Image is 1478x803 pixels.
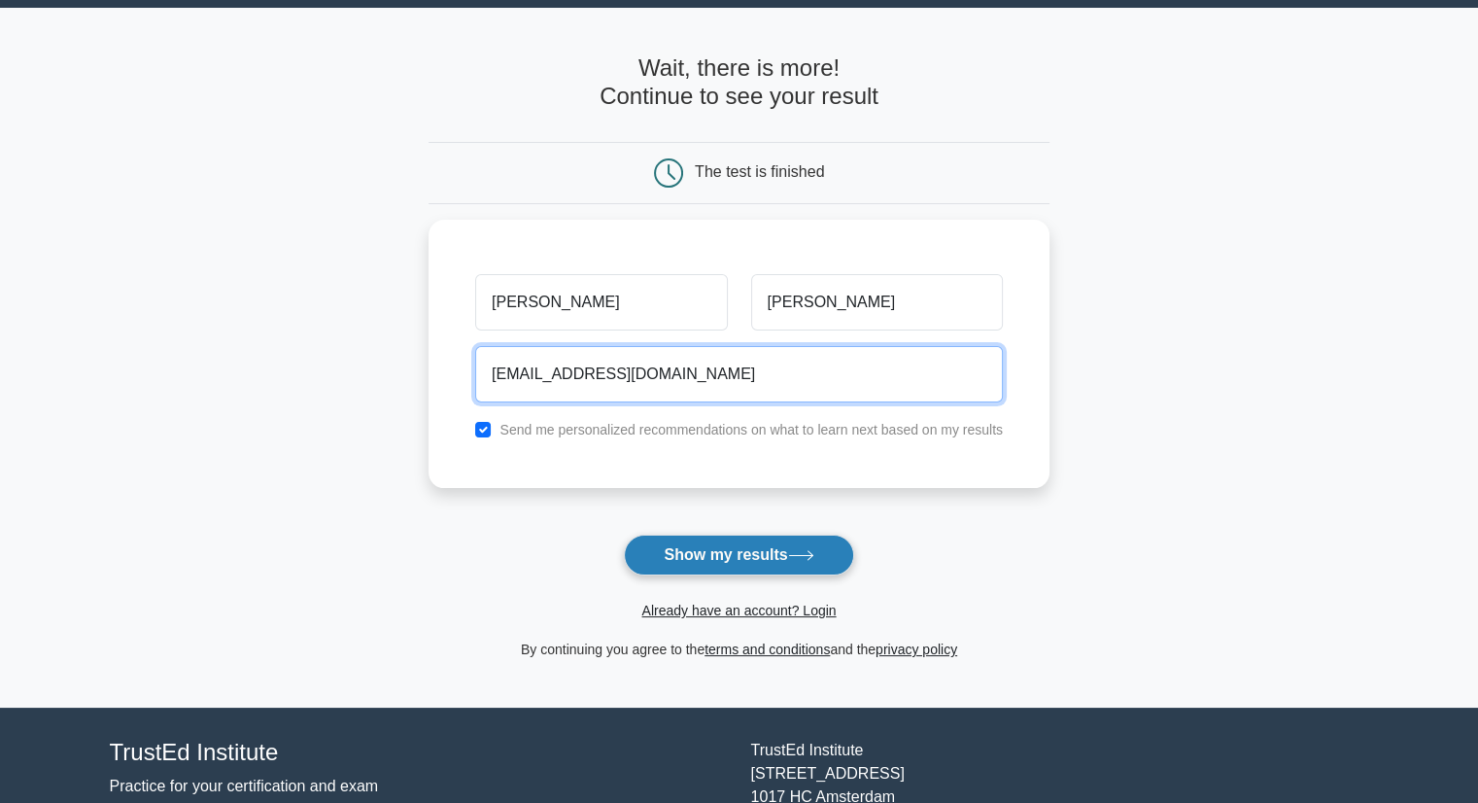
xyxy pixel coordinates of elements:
a: Practice for your certification and exam [110,778,379,794]
h4: TrustEd Institute [110,739,728,767]
button: Show my results [624,535,853,576]
h4: Wait, there is more! Continue to see your result [429,54,1049,111]
div: By continuing you agree to the and the [417,638,1061,661]
a: privacy policy [876,642,957,657]
a: Already have an account? Login [641,603,836,618]
label: Send me personalized recommendations on what to learn next based on my results [499,422,1003,437]
a: terms and conditions [705,642,830,657]
input: Email [475,346,1003,402]
input: First name [475,274,727,331]
div: The test is finished [695,163,824,180]
input: Last name [751,274,1003,331]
